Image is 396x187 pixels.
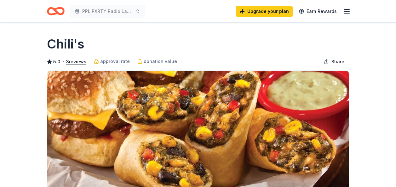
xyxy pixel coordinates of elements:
[236,6,293,17] a: Upgrade your plan
[82,8,133,15] span: PPL PXRTY Radio Launch
[319,55,349,68] button: Share
[137,58,177,65] a: donation value
[100,58,130,65] span: approval rate
[331,58,344,65] span: Share
[47,35,84,53] h1: Chili's
[66,58,86,65] button: 3reviews
[53,58,60,65] span: 5.0
[47,4,65,19] a: Home
[94,58,130,65] a: approval rate
[70,5,145,18] button: PPL PXRTY Radio Launch
[144,58,177,65] span: donation value
[62,59,64,64] span: •
[295,6,341,17] a: Earn Rewards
